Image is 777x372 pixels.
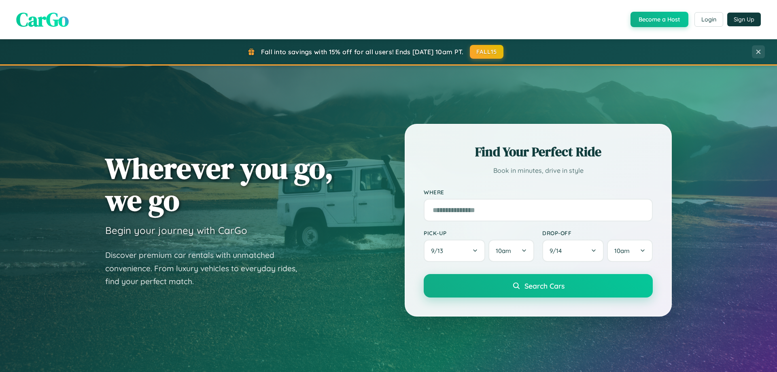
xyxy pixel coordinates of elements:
[105,224,247,236] h3: Begin your journey with CarGo
[424,165,653,176] p: Book in minutes, drive in style
[496,247,511,255] span: 10am
[424,230,534,236] label: Pick-up
[424,189,653,196] label: Where
[488,240,534,262] button: 10am
[614,247,630,255] span: 10am
[105,152,333,216] h1: Wherever you go, we go
[261,48,464,56] span: Fall into savings with 15% off for all users! Ends [DATE] 10am PT.
[424,143,653,161] h2: Find Your Perfect Ride
[542,230,653,236] label: Drop-off
[470,45,504,59] button: FALL15
[524,281,565,290] span: Search Cars
[431,247,447,255] span: 9 / 13
[542,240,604,262] button: 9/14
[727,13,761,26] button: Sign Up
[550,247,566,255] span: 9 / 14
[694,12,723,27] button: Login
[16,6,69,33] span: CarGo
[631,12,688,27] button: Become a Host
[424,240,485,262] button: 9/13
[105,249,308,288] p: Discover premium car rentals with unmatched convenience. From luxury vehicles to everyday rides, ...
[424,274,653,298] button: Search Cars
[607,240,653,262] button: 10am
